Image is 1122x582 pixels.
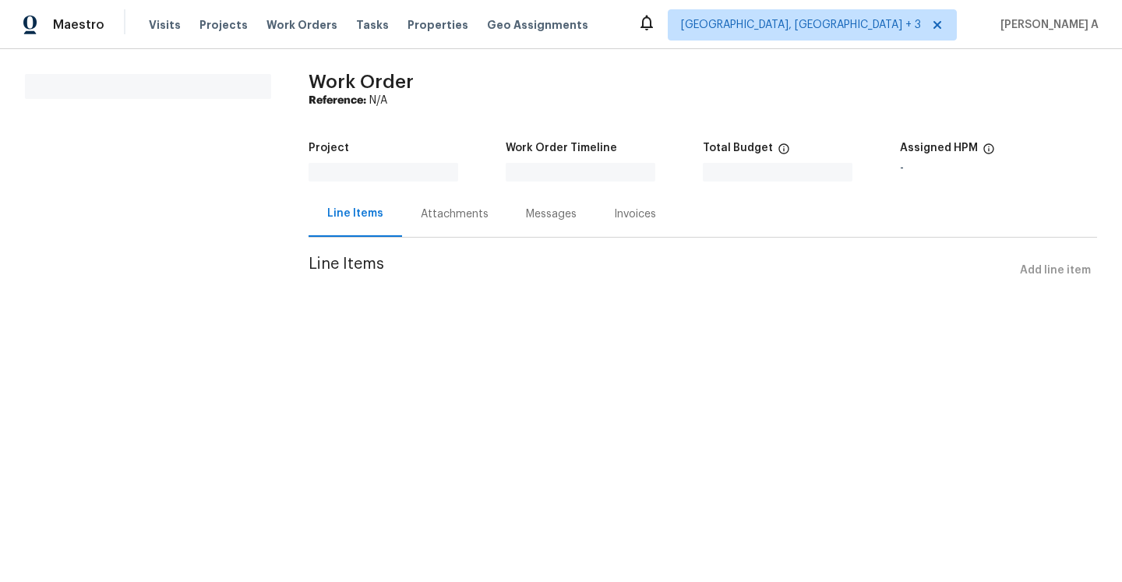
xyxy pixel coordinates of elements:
[327,206,383,221] div: Line Items
[614,206,656,222] div: Invoices
[309,256,1014,285] span: Line Items
[266,17,337,33] span: Work Orders
[703,143,773,153] h5: Total Budget
[356,19,389,30] span: Tasks
[309,143,349,153] h5: Project
[506,143,617,153] h5: Work Order Timeline
[994,17,1099,33] span: [PERSON_NAME] A
[149,17,181,33] span: Visits
[408,17,468,33] span: Properties
[900,143,978,153] h5: Assigned HPM
[983,143,995,163] span: The hpm assigned to this work order.
[199,17,248,33] span: Projects
[309,72,414,91] span: Work Order
[53,17,104,33] span: Maestro
[778,143,790,163] span: The total cost of line items that have been proposed by Opendoor. This sum includes line items th...
[526,206,577,222] div: Messages
[309,95,366,106] b: Reference:
[421,206,489,222] div: Attachments
[900,163,1097,174] div: -
[681,17,921,33] span: [GEOGRAPHIC_DATA], [GEOGRAPHIC_DATA] + 3
[487,17,588,33] span: Geo Assignments
[309,93,1097,108] div: N/A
